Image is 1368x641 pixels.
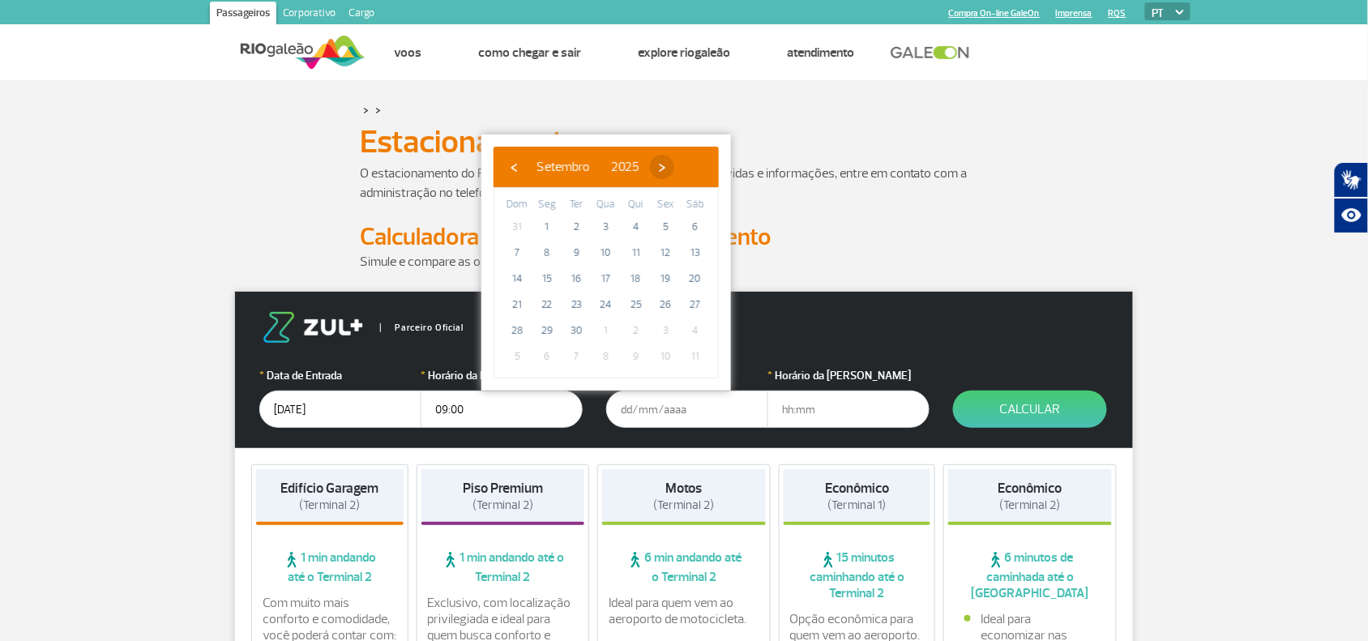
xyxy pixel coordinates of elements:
[360,164,1008,203] p: O estacionamento do RIOgaleão é administrado pela Estapar. Para dúvidas e informações, entre em c...
[654,498,715,513] span: (Terminal 2)
[949,8,1040,19] a: Compra On-line GaleOn
[682,214,708,240] span: 6
[210,2,276,28] a: Passageiros
[652,214,678,240] span: 5
[1334,162,1368,198] button: Abrir tradutor de língua de sinais.
[421,391,583,428] input: hh:mm
[537,159,590,175] span: Setembro
[651,196,681,214] th: weekday
[463,480,543,497] strong: Piso Premium
[563,318,589,344] span: 30
[593,214,619,240] span: 3
[259,367,421,384] label: Data de Entrada
[472,498,533,513] span: (Terminal 2)
[502,155,526,179] button: ‹
[682,240,708,266] span: 13
[592,196,622,214] th: weekday
[534,344,560,370] span: 6
[504,344,530,370] span: 5
[652,266,678,292] span: 19
[609,595,759,627] p: Ideal para quem vem ao aeroporto de motocicleta.
[504,240,530,266] span: 7
[623,344,649,370] span: 9
[342,2,381,28] a: Cargo
[652,292,678,318] span: 26
[259,391,421,428] input: dd/mm/aaaa
[650,155,674,179] button: ›
[593,266,619,292] span: 17
[593,318,619,344] span: 1
[360,252,1008,271] p: Simule e compare as opções.
[623,214,649,240] span: 4
[652,318,678,344] span: 3
[948,549,1112,601] span: 6 minutos de caminhada até o [GEOGRAPHIC_DATA]
[502,156,674,173] bs-datepicker-navigation-view: ​ ​ ​
[534,214,560,240] span: 1
[623,318,649,344] span: 2
[563,344,589,370] span: 7
[563,292,589,318] span: 23
[593,292,619,318] span: 24
[593,344,619,370] span: 8
[534,266,560,292] span: 15
[563,214,589,240] span: 2
[606,391,768,428] input: dd/mm/aaaa
[421,367,583,384] label: Horário da Entrada
[1334,162,1368,233] div: Plugin de acessibilidade da Hand Talk.
[621,196,651,214] th: weekday
[504,318,530,344] span: 28
[360,128,1008,156] h1: Estacionamento
[375,100,381,119] a: >
[478,45,581,61] a: Como chegar e sair
[481,135,731,391] bs-datepicker-container: calendar
[611,159,639,175] span: 2025
[563,240,589,266] span: 9
[562,196,592,214] th: weekday
[767,391,930,428] input: hh:mm
[360,222,1008,252] h2: Calculadora de Tarifa do Estacionamento
[998,480,1062,497] strong: Econômico
[299,498,360,513] span: (Terminal 2)
[504,214,530,240] span: 31
[593,240,619,266] span: 10
[526,155,601,179] button: Setembro
[1334,198,1368,233] button: Abrir recursos assistivos.
[652,240,678,266] span: 12
[1109,8,1126,19] a: RQS
[504,266,530,292] span: 14
[532,196,562,214] th: weekday
[682,344,708,370] span: 11
[534,318,560,344] span: 29
[623,240,649,266] span: 11
[534,292,560,318] span: 22
[638,45,730,61] a: Explore RIOgaleão
[682,318,708,344] span: 4
[666,480,703,497] strong: Motos
[602,549,766,585] span: 6 min andando até o Terminal 2
[280,480,378,497] strong: Edifício Garagem
[682,266,708,292] span: 20
[680,196,710,214] th: weekday
[504,292,530,318] span: 21
[1056,8,1092,19] a: Imprensa
[421,549,585,585] span: 1 min andando até o Terminal 2
[563,266,589,292] span: 16
[1000,498,1061,513] span: (Terminal 2)
[256,549,404,585] span: 1 min andando até o Terminal 2
[394,45,421,61] a: Voos
[787,45,854,61] a: Atendimento
[601,155,650,179] button: 2025
[276,2,342,28] a: Corporativo
[767,367,930,384] label: Horário da [PERSON_NAME]
[682,292,708,318] span: 27
[623,266,649,292] span: 18
[784,549,931,601] span: 15 minutos caminhando até o Terminal 2
[652,344,678,370] span: 10
[363,100,369,119] a: >
[259,312,366,343] img: logo-zul.png
[534,240,560,266] span: 8
[825,480,889,497] strong: Econômico
[953,391,1107,428] button: Calcular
